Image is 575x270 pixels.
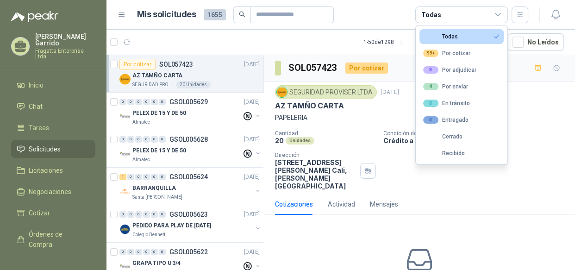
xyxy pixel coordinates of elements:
span: search [239,11,245,18]
div: 0 [143,249,150,255]
p: GRAPA TIPO U 3/4 [132,259,181,268]
p: [DATE] [244,98,260,107]
button: 8Por adjudicar [419,63,504,77]
span: Licitaciones [29,165,63,176]
div: 0 [159,136,166,143]
p: AZ TAMÑO CARTA [275,101,344,111]
div: 0 [127,136,134,143]
a: 0 0 0 0 0 0 GSOL005628[DATE] Company LogoPELEX DE 15 Y DE 50Almatec [119,134,262,163]
img: Company Logo [119,74,131,85]
a: Chat [11,98,95,115]
p: Condición de pago [383,130,571,137]
div: 0 [151,211,158,218]
div: SEGURIDAD PROVISER LTDA [275,85,377,99]
p: [DATE] [244,248,260,257]
div: 0 [159,249,166,255]
h3: SOL057423 [288,61,338,75]
p: PELEX DE 15 Y DE 50 [132,109,186,118]
div: 0 [423,100,438,107]
div: 0 [127,249,134,255]
div: Cotizaciones [275,199,313,209]
span: Negociaciones [29,187,71,197]
a: 0 0 0 0 0 0 GSOL005629[DATE] Company LogoPELEX DE 15 Y DE 50Almatec [119,96,262,126]
div: 0 [135,174,142,180]
span: Chat [29,101,43,112]
div: 0 [143,99,150,105]
div: 0 [135,99,142,105]
div: Todas [421,10,441,20]
div: 0 [159,99,166,105]
p: PELEX DE 15 Y DE 50 [132,146,186,155]
div: 0 [151,99,158,105]
img: Company Logo [119,149,131,160]
p: AZ TAMÑO CARTA [132,71,182,80]
span: Cotizar [29,208,50,218]
button: Todas [419,29,504,44]
div: 0 [423,116,438,124]
img: Company Logo [277,87,287,97]
span: Solicitudes [29,144,61,154]
div: 8 [423,66,438,74]
div: Por cotizar [423,50,470,57]
a: Licitaciones [11,162,95,179]
img: Company Logo [119,224,131,235]
p: GSOL005629 [169,99,208,105]
h1: Mis solicitudes [137,8,196,21]
div: Cerrado [423,133,462,140]
div: 0 [135,249,142,255]
div: 99+ [423,50,438,57]
p: [STREET_ADDRESS][PERSON_NAME] Cali , [PERSON_NAME][GEOGRAPHIC_DATA] [275,158,356,190]
p: Almatec [132,119,150,126]
p: BARRANQUILLA [132,184,176,193]
div: 0 [159,211,166,218]
div: 0 [119,99,126,105]
div: 0 [127,211,134,218]
span: 1655 [204,9,226,20]
p: SOL057423 [159,61,193,68]
div: 0 [127,99,134,105]
div: 0 [119,211,126,218]
div: Mensajes [370,199,398,209]
div: 0 [159,174,166,180]
div: Actividad [328,199,355,209]
p: [DATE] [244,60,260,69]
div: 0 [143,174,150,180]
p: [DATE] [244,173,260,182]
p: [PERSON_NAME] Garrido [35,33,95,46]
div: 0 [119,136,126,143]
div: En tránsito [423,100,470,107]
a: Por cotizarSOL057423[DATE] Company LogoAZ TAMÑO CARTASEGURIDAD PROVISER LTDA20 Unidades [106,55,263,93]
div: 1 [119,174,126,180]
div: Recibido [423,150,465,157]
p: [DATE] [244,210,260,219]
p: Fragatta Enterprise Ltda [35,48,95,59]
span: Tareas [29,123,49,133]
div: 0 [135,136,142,143]
button: Cerrado [419,129,504,144]
button: 0En tránsito [419,96,504,111]
div: 1 - 50 de 1298 [363,35,424,50]
p: PEDIDO PARA PLAY DE [DATE] [132,221,211,230]
p: Cantidad [275,130,376,137]
div: 4 [423,83,438,90]
button: 99+Por cotizar [419,46,504,61]
a: 0 0 0 0 0 0 GSOL005623[DATE] Company LogoPEDIDO PARA PLAY DE [DATE]Colegio Bennett [119,209,262,239]
img: Company Logo [119,186,131,197]
p: [DATE] [244,135,260,144]
p: Almatec [132,156,150,163]
div: 0 [143,211,150,218]
div: 0 [151,249,158,255]
p: Colegio Bennett [132,231,165,239]
img: Logo peakr [11,11,58,22]
a: 1 0 0 0 0 0 GSOL005624[DATE] Company LogoBARRANQUILLASanta [PERSON_NAME] [119,171,262,201]
div: Por adjudicar [423,66,476,74]
div: 0 [135,211,142,218]
div: 0 [151,136,158,143]
div: Por enviar [423,83,468,90]
p: Dirección [275,152,356,158]
div: 0 [143,136,150,143]
a: Cotizar [11,204,95,222]
p: Santa [PERSON_NAME] [132,194,182,201]
div: 20 Unidades [176,81,211,88]
span: Inicio [29,80,44,90]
